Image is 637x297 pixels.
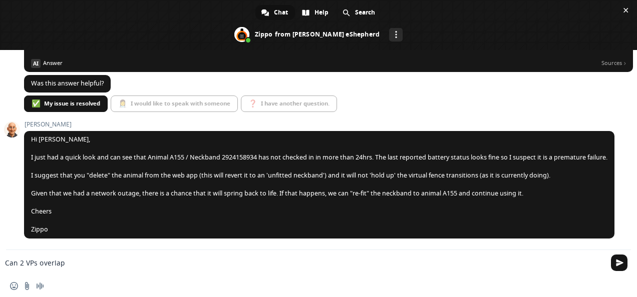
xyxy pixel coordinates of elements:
[23,282,31,290] span: Send a file
[31,135,607,233] span: Hi [PERSON_NAME], I just had a quick look and can see that Animal A155 / Neckband 2924158934 has ...
[43,58,597,67] span: Answer
[24,121,614,128] span: [PERSON_NAME]
[31,79,104,87] span: Was this answer helpful?
[296,5,336,20] div: Help
[601,58,626,67] span: Sources
[274,5,288,20] span: Chat
[31,59,41,68] span: AI
[337,5,382,20] div: Search
[620,5,631,15] span: Close chat
[355,5,375,20] span: Search
[36,282,44,290] span: Audio message
[611,254,627,271] span: Send
[10,282,18,290] span: Insert an emoji
[314,5,329,20] span: Help
[389,28,403,41] div: More channels
[255,5,295,20] div: Chat
[5,258,600,267] textarea: Compose your message...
